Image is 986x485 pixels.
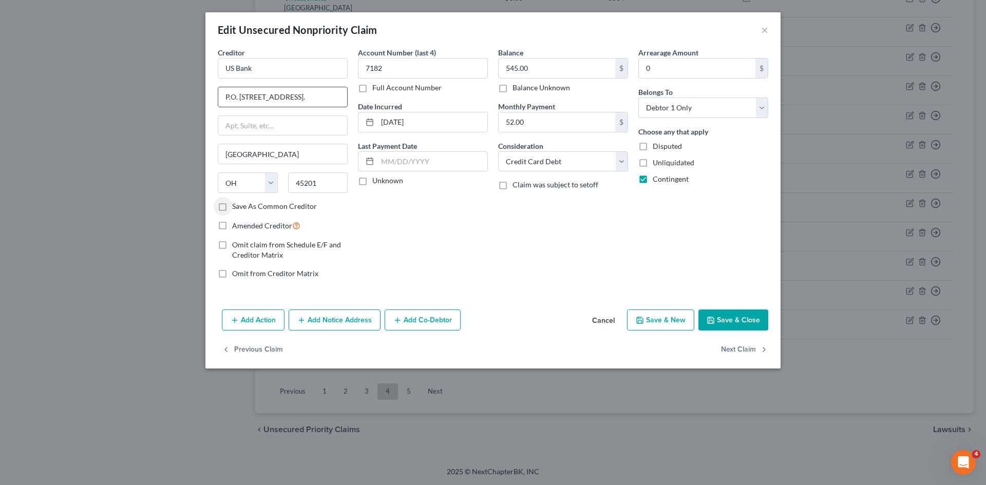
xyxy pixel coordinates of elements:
input: 0.00 [639,59,755,78]
label: Balance [498,47,523,58]
label: Last Payment Date [358,141,417,151]
input: Enter address... [218,87,347,107]
input: 0.00 [499,112,615,132]
span: Creditor [218,48,245,57]
input: Search creditor by name... [218,58,348,79]
span: Disputed [653,142,682,150]
label: Date Incurred [358,101,402,112]
button: Add Action [222,309,285,331]
button: Add Co-Debtor [385,309,461,331]
label: Arrearage Amount [638,47,698,58]
input: MM/DD/YYYY [377,152,487,171]
label: Balance Unknown [513,83,570,93]
label: Full Account Number [372,83,442,93]
div: Edit Unsecured Nonpriority Claim [218,23,377,37]
span: Belongs To [638,88,673,96]
input: 0.00 [499,59,615,78]
input: MM/DD/YYYY [377,112,487,132]
button: Cancel [584,311,623,331]
input: Enter city... [218,144,347,164]
label: Consideration [498,141,543,151]
button: Next Claim [721,339,768,360]
label: Monthly Payment [498,101,555,112]
button: Previous Claim [222,339,283,360]
span: Unliquidated [653,158,694,167]
label: Save As Common Creditor [232,201,317,211]
input: Apt, Suite, etc... [218,116,347,135]
div: $ [755,59,768,78]
div: $ [615,112,628,132]
span: 4 [972,450,980,458]
input: Enter zip... [288,172,348,193]
span: Contingent [653,174,689,183]
button: × [761,24,768,36]
span: Claim was subject to setoff [513,180,598,189]
button: Add Notice Address [289,309,381,331]
input: XXXX [358,58,488,79]
button: Save & Close [698,309,768,331]
label: Account Number (last 4) [358,47,436,58]
span: Amended Creditor [232,221,292,230]
span: Omit from Creditor Matrix [232,269,318,278]
div: $ [615,59,628,78]
iframe: Intercom live chat [951,450,976,475]
button: Save & New [627,309,694,331]
label: Unknown [372,176,403,186]
label: Choose any that apply [638,126,708,137]
span: Omit claim from Schedule E/F and Creditor Matrix [232,240,341,259]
